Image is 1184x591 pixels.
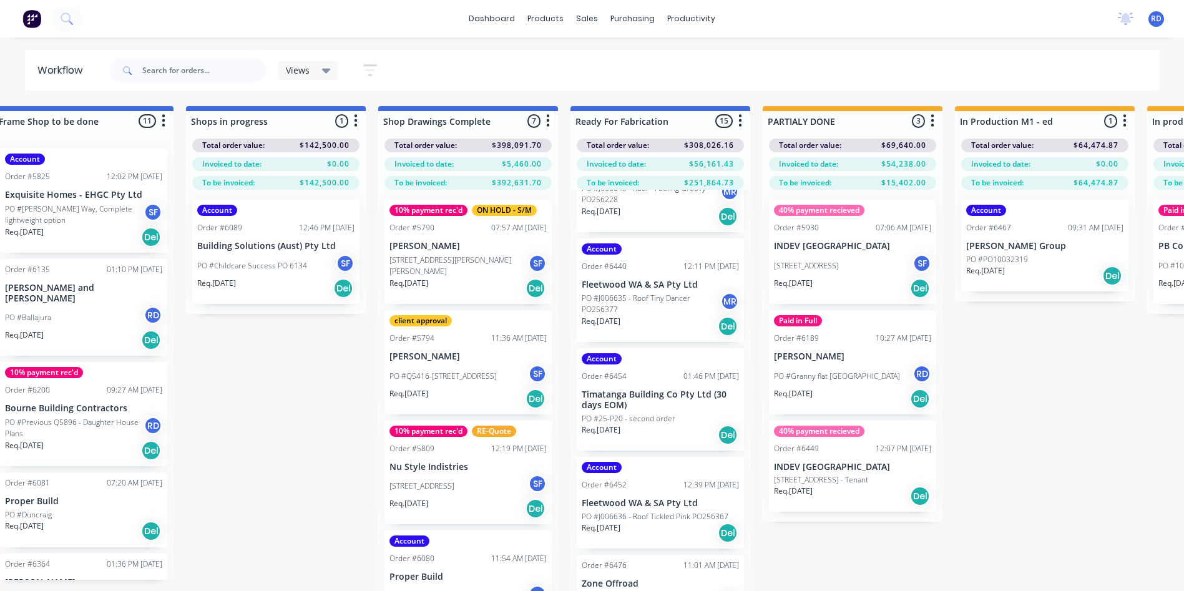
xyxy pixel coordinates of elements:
div: Order #6081 [5,477,50,489]
div: Account [582,353,622,364]
span: $142,500.00 [300,140,350,151]
div: Del [718,523,738,543]
p: PO #[PERSON_NAME] Way, Complete lightweight option [5,203,144,226]
span: To be invoiced: [394,177,447,188]
span: $0.00 [1096,159,1118,170]
div: 10% payment rec'dON HOLD - S/MOrder #579007:57 AM [DATE][PERSON_NAME][STREET_ADDRESS][PERSON_NAME... [384,200,552,304]
div: Del [333,278,353,298]
p: Proper Build [389,572,547,582]
div: productivity [661,9,722,28]
div: 01:10 PM [DATE] [107,264,162,275]
div: Order #5930 [774,222,819,233]
p: Timatanga Building Co Pty Ltd (30 days EOM) [582,389,739,411]
div: 01:36 PM [DATE] [107,559,162,570]
img: Factory [22,9,41,28]
div: 07:20 AM [DATE] [107,477,162,489]
div: Order #6449 [774,443,819,454]
p: PO #Childcare Success PO 6134 [197,260,307,271]
p: INDEV [GEOGRAPHIC_DATA] [774,462,931,472]
div: Order #6200 [5,384,50,396]
div: 10:27 AM [DATE] [876,333,931,344]
p: Req. [DATE] [582,206,620,217]
p: Req. [DATE] [774,278,813,289]
p: Req. [DATE] [5,330,44,341]
p: PO #J006636 - Roof Tickled Pink PO256367 [582,511,728,522]
div: Order #5790 [389,222,434,233]
p: Fleetwood WA & SA Pty Ltd [582,498,739,509]
div: client approval [389,315,452,326]
div: MR [720,182,739,201]
div: Order #6089 [197,222,242,233]
p: [STREET_ADDRESS][PERSON_NAME][PERSON_NAME] [389,255,528,277]
p: [PERSON_NAME] [389,351,547,362]
span: Invoiced to date: [587,159,646,170]
p: [PERSON_NAME] [389,241,547,252]
p: PO #Duncraig [5,509,52,520]
div: Account [582,462,622,473]
p: Nu Style Indistries [389,462,547,472]
input: Search for orders... [142,58,266,83]
div: Order #6452 [582,479,627,491]
span: $64,474.87 [1074,140,1118,151]
p: Req. [DATE] [774,388,813,399]
p: Exquisite Homes - EHGC Pty Ltd [5,190,162,200]
p: Req. [DATE] [582,424,620,436]
div: Paid in Full [774,315,822,326]
div: Order #5825 [5,171,50,182]
span: $308,026.16 [684,140,734,151]
p: Building Solutions (Aust) Pty Ltd [197,241,355,252]
div: Order #6476 [582,560,627,571]
p: Proper Build [5,496,162,507]
span: To be invoiced: [971,177,1024,188]
p: Req. [DATE] [389,278,428,289]
div: 10% payment rec'd [389,426,467,437]
p: PO #Q5416-[STREET_ADDRESS] [389,371,497,382]
div: Del [910,486,930,506]
div: 07:57 AM [DATE] [491,222,547,233]
p: Req. [DATE] [389,388,428,399]
div: Paid in FullOrder #618910:27 AM [DATE][PERSON_NAME]PO #Granny flat [GEOGRAPHIC_DATA]RDReq.[DATE]Del [769,310,936,414]
div: Order #6440 [582,261,627,272]
p: PO #Granny flat [GEOGRAPHIC_DATA] [774,371,900,382]
span: Total order value: [971,140,1034,151]
div: SF [912,254,931,273]
div: AccountOrder #644012:11 PM [DATE]Fleetwood WA & SA Pty LtdPO #J006635 - Roof Tiny Dancer PO256377... [577,238,744,343]
p: PO #PO10032319 [966,254,1028,265]
p: Req. [DATE] [197,278,236,289]
div: Del [910,278,930,298]
div: 01:46 PM [DATE] [683,371,739,382]
p: PO #J006635 - Roof Tiny Dancer PO256377 [582,293,720,315]
p: Req. [DATE] [5,440,44,451]
div: SF [528,474,547,493]
span: $398,091.70 [492,140,542,151]
div: Account [582,243,622,255]
span: Total order value: [394,140,457,151]
span: $142,500.00 [300,177,350,188]
div: Del [141,330,161,350]
div: Del [718,425,738,445]
p: PO #Ballajura [5,312,51,323]
span: To be invoiced: [779,177,831,188]
div: 12:07 PM [DATE] [876,443,931,454]
p: [STREET_ADDRESS] - Tenant [774,474,868,486]
div: RE-Quote [472,426,516,437]
p: [PERSON_NAME] [774,351,931,362]
span: $5,460.00 [502,159,542,170]
div: MR [720,292,739,311]
div: Order #5794 [389,333,434,344]
p: Zone Offroad [582,579,739,589]
p: [PERSON_NAME] and [PERSON_NAME] [5,283,162,304]
span: $54,238.00 [881,159,926,170]
div: Order #6135 [5,264,50,275]
span: $15,402.00 [881,177,926,188]
span: $64,474.87 [1074,177,1118,188]
div: 10% payment rec'd [5,367,83,378]
div: Order #6467 [966,222,1011,233]
span: Total order value: [202,140,265,151]
div: 12:11 PM [DATE] [683,261,739,272]
div: 09:31 AM [DATE] [1068,222,1123,233]
span: Invoiced to date: [394,159,454,170]
div: Del [718,207,738,227]
div: products [521,9,570,28]
p: Req. [DATE] [582,316,620,327]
